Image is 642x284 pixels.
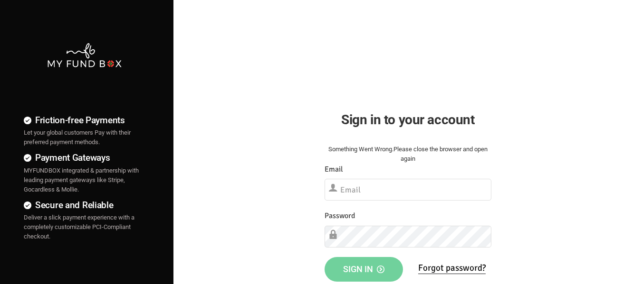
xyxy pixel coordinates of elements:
[47,42,123,68] img: mfbwhite.png
[325,179,491,201] input: Email
[325,210,355,222] label: Password
[325,145,491,164] div: Something Went Wrong.Please close the browser and open again
[24,151,145,165] h4: Payment Gateways
[24,198,145,212] h4: Secure and Reliable
[24,129,131,146] span: Let your global customers Pay with their preferred payment methods.
[325,110,491,130] h2: Sign in to your account
[418,262,486,274] a: Forgot password?
[24,214,134,240] span: Deliver a slick payment experience with a completely customizable PCI-Compliant checkout.
[24,167,139,193] span: MYFUNDBOX integrated & partnership with leading payment gateways like Stripe, Gocardless & Mollie.
[24,113,145,127] h4: Friction-free Payments
[325,164,343,175] label: Email
[343,264,384,274] span: Sign in
[325,257,403,282] button: Sign in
